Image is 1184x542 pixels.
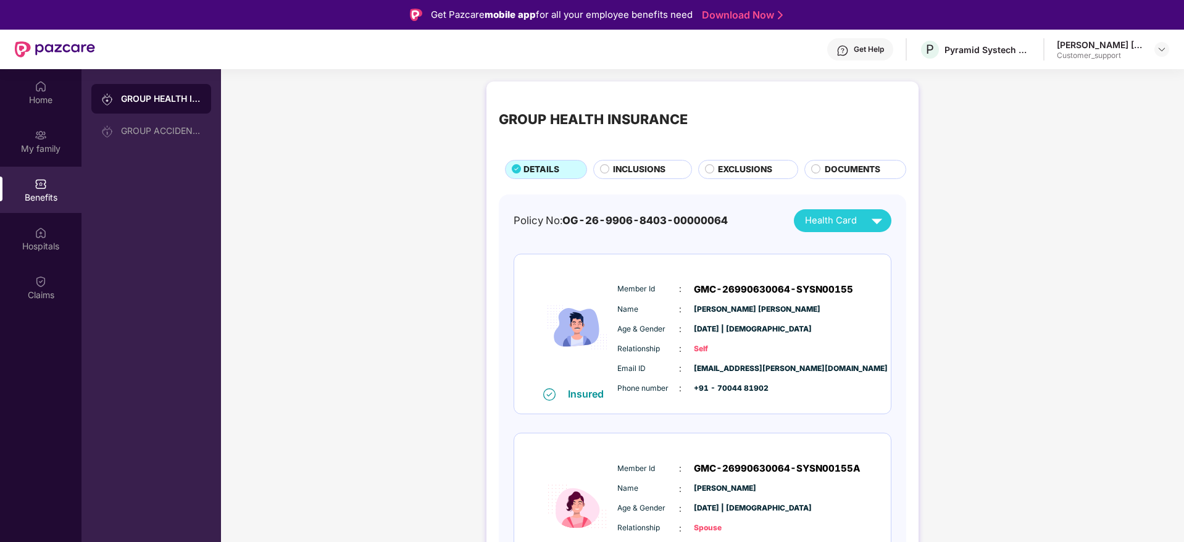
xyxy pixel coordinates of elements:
span: : [679,322,682,336]
span: Self [694,343,756,355]
div: Get Pazcare for all your employee benefits need [431,7,693,22]
img: svg+xml;base64,PHN2ZyB4bWxucz0iaHR0cDovL3d3dy53My5vcmcvMjAwMC9zdmciIHZpZXdCb3g9IjAgMCAyNCAyNCIgd2... [866,210,888,231]
span: DETAILS [523,163,559,177]
div: GROUP HEALTH INSURANCE [499,109,688,130]
div: Get Help [854,44,884,54]
a: Download Now [702,9,779,22]
span: Relationship [617,522,679,534]
img: New Pazcare Logo [15,41,95,57]
span: [DATE] | [DEMOGRAPHIC_DATA] [694,323,756,335]
img: svg+xml;base64,PHN2ZyBpZD0iSGVscC0zMngzMiIgeG1sbnM9Imh0dHA6Ly93d3cudzMub3JnLzIwMDAvc3ZnIiB3aWR0aD... [836,44,849,57]
img: svg+xml;base64,PHN2ZyBpZD0iSG9tZSIgeG1sbnM9Imh0dHA6Ly93d3cudzMub3JnLzIwMDAvc3ZnIiB3aWR0aD0iMjAiIG... [35,80,47,93]
img: svg+xml;base64,PHN2ZyBpZD0iRHJvcGRvd24tMzJ4MzIiIHhtbG5zPSJodHRwOi8vd3d3LnczLm9yZy8yMDAwL3N2ZyIgd2... [1157,44,1167,54]
img: svg+xml;base64,PHN2ZyB3aWR0aD0iMjAiIGhlaWdodD0iMjAiIHZpZXdCb3g9IjAgMCAyMCAyMCIgZmlsbD0ibm9uZSIgeG... [35,129,47,141]
span: [EMAIL_ADDRESS][PERSON_NAME][DOMAIN_NAME] [694,363,756,375]
span: : [679,342,682,356]
span: Phone number [617,383,679,394]
img: svg+xml;base64,PHN2ZyBpZD0iQ2xhaW0iIHhtbG5zPSJodHRwOi8vd3d3LnczLm9yZy8yMDAwL3N2ZyIgd2lkdGg9IjIwIi... [35,275,47,288]
strong: mobile app [485,9,536,20]
button: Health Card [794,209,891,232]
span: Email ID [617,363,679,375]
span: : [679,302,682,316]
img: svg+xml;base64,PHN2ZyBpZD0iSG9zcGl0YWxzIiB4bWxucz0iaHR0cDovL3d3dy53My5vcmcvMjAwMC9zdmciIHdpZHRoPS... [35,227,47,239]
span: Name [617,483,679,494]
span: : [679,362,682,375]
img: svg+xml;base64,PHN2ZyB4bWxucz0iaHR0cDovL3d3dy53My5vcmcvMjAwMC9zdmciIHdpZHRoPSIxNiIgaGVpZ2h0PSIxNi... [543,388,556,401]
div: Customer_support [1057,51,1143,60]
img: Logo [410,9,422,21]
span: [PERSON_NAME] [PERSON_NAME] [694,304,756,315]
span: P [926,42,934,57]
span: GMC-26990630064-SYSN00155 [694,282,853,297]
div: Pyramid Systech Consulting Private Limited [944,44,1031,56]
img: Stroke [778,9,783,22]
span: : [679,502,682,515]
span: GMC-26990630064-SYSN00155A [694,461,861,476]
img: icon [540,267,614,388]
span: : [679,462,682,475]
span: : [679,482,682,496]
span: +91 - 70044 81902 [694,383,756,394]
span: : [679,282,682,296]
span: OG-26-9906-8403-00000064 [562,214,728,227]
span: EXCLUSIONS [718,163,772,177]
span: Name [617,304,679,315]
span: Age & Gender [617,502,679,514]
span: DOCUMENTS [825,163,880,177]
div: [PERSON_NAME] [PERSON_NAME] [1057,39,1143,51]
span: Relationship [617,343,679,355]
span: Age & Gender [617,323,679,335]
img: svg+xml;base64,PHN2ZyBpZD0iQmVuZWZpdHMiIHhtbG5zPSJodHRwOi8vd3d3LnczLm9yZy8yMDAwL3N2ZyIgd2lkdGg9Ij... [35,178,47,190]
div: GROUP HEALTH INSURANCE [121,93,201,105]
span: [DATE] | [DEMOGRAPHIC_DATA] [694,502,756,514]
div: Insured [568,388,611,400]
span: : [679,522,682,535]
span: Member Id [617,283,679,295]
img: svg+xml;base64,PHN2ZyB3aWR0aD0iMjAiIGhlaWdodD0iMjAiIHZpZXdCb3g9IjAgMCAyMCAyMCIgZmlsbD0ibm9uZSIgeG... [101,93,114,106]
span: Member Id [617,463,679,475]
span: [PERSON_NAME] [694,483,756,494]
span: Health Card [805,214,857,228]
div: GROUP ACCIDENTAL INSURANCE [121,126,201,136]
div: Policy No: [514,212,728,228]
span: INCLUSIONS [613,163,665,177]
span: : [679,381,682,395]
img: svg+xml;base64,PHN2ZyB3aWR0aD0iMjAiIGhlaWdodD0iMjAiIHZpZXdCb3g9IjAgMCAyMCAyMCIgZmlsbD0ibm9uZSIgeG... [101,125,114,138]
span: Spouse [694,522,756,534]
